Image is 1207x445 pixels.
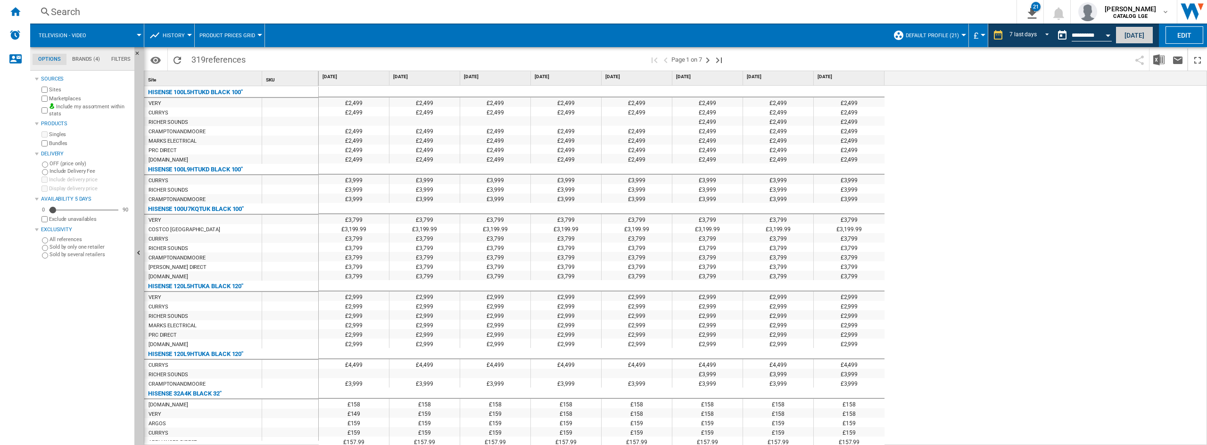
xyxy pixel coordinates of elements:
[460,175,530,184] div: £3,999
[743,97,813,107] div: £2,499
[1116,26,1153,44] button: [DATE]
[206,55,246,65] span: references
[531,310,601,320] div: £2,999
[319,135,389,145] div: £2,499
[49,176,131,183] label: Include delivery price
[672,194,743,203] div: £3,999
[389,252,460,261] div: £3,799
[743,107,813,116] div: £2,499
[531,301,601,310] div: £2,999
[41,140,48,146] input: Bundles
[389,214,460,224] div: £3,799
[199,24,260,47] div: Product prices grid
[187,49,250,68] span: 319
[319,214,389,224] div: £3,799
[389,233,460,243] div: £3,799
[51,5,992,18] div: Search
[40,206,47,213] div: 0
[389,97,460,107] div: £2,499
[199,32,255,39] span: Product prices grid
[41,195,131,203] div: Availability 5 Days
[531,271,601,280] div: £3,799
[743,224,813,233] div: £3,199.99
[814,135,885,145] div: £2,499
[531,214,601,224] div: £3,799
[460,126,530,135] div: £2,499
[603,71,672,83] div: [DATE]
[702,49,713,71] button: Next page
[49,216,131,223] label: Exclude unavailables
[1149,49,1168,71] button: Download in Excel
[49,131,131,138] label: Singles
[531,184,601,194] div: £3,999
[676,73,741,80] span: [DATE]
[602,154,672,163] div: £2,499
[319,97,389,107] div: £2,499
[672,243,743,252] div: £3,799
[906,24,964,47] button: Default profile (21)
[531,145,601,154] div: £2,499
[50,236,131,243] label: All references
[319,320,389,329] div: £2,999
[602,214,672,224] div: £3,799
[49,185,131,192] label: Display delivery price
[42,252,48,259] input: Sold by several retailers
[460,301,530,310] div: £2,999
[460,145,530,154] div: £2,499
[743,243,813,252] div: £3,799
[389,243,460,252] div: £3,799
[319,261,389,271] div: £3,799
[743,135,813,145] div: £2,499
[814,116,885,126] div: £2,499
[41,177,48,183] input: Include delivery price
[672,252,743,261] div: £3,799
[602,310,672,320] div: £2,999
[149,253,205,263] div: CRAMPTONANDMOORE
[50,168,131,175] label: Include Delivery Fee
[531,224,601,233] div: £3,199.99
[671,49,702,71] span: Page 1 on 7
[149,118,188,127] div: RICHER SOUNDS
[9,29,21,40] img: alerts-logo.svg
[319,329,389,339] div: £2,999
[969,24,988,47] md-menu: Currency
[814,154,885,163] div: £2,499
[602,329,672,339] div: £2,999
[672,97,743,107] div: £2,499
[602,184,672,194] div: £3,999
[41,75,131,83] div: Sources
[460,214,530,224] div: £3,799
[41,96,48,102] input: Marketplaces
[460,154,530,163] div: £2,499
[531,243,601,252] div: £3,799
[814,175,885,184] div: £3,999
[531,135,601,145] div: £2,499
[743,194,813,203] div: £3,999
[743,310,813,320] div: £2,999
[389,329,460,339] div: £2,999
[743,329,813,339] div: £2,999
[149,263,207,272] div: [PERSON_NAME] DIRECT
[747,73,811,80] span: [DATE]
[134,47,146,64] button: Hide
[460,320,530,329] div: £2,999
[602,194,672,203] div: £3,999
[745,71,813,83] div: [DATE]
[460,194,530,203] div: £3,999
[743,214,813,224] div: £3,799
[460,261,530,271] div: £3,799
[1009,31,1037,38] div: 7 last days
[602,145,672,154] div: £2,499
[1166,26,1203,44] button: Edit
[672,126,743,135] div: £2,499
[149,225,220,235] div: COSTCO [GEOGRAPHIC_DATA]
[149,302,168,312] div: CURRYS
[743,301,813,310] div: £2,999
[460,310,530,320] div: £2,999
[814,252,885,261] div: £3,799
[1053,26,1072,45] button: md-calendar
[149,312,188,321] div: RICHER SOUNDS
[50,251,131,258] label: Sold by several retailers
[602,291,672,301] div: £2,999
[814,320,885,329] div: £2,999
